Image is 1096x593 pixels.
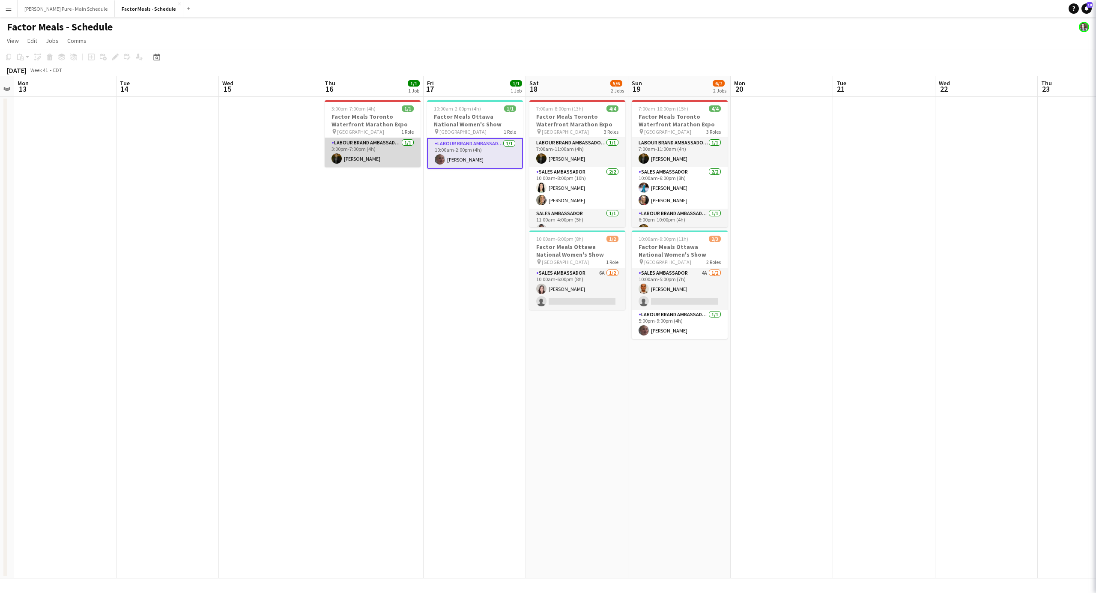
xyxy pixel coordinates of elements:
[221,84,233,94] span: 15
[529,113,625,128] h3: Factor Meals Toronto Waterfront Marathon Expo
[630,84,642,94] span: 19
[529,138,625,167] app-card-role: Labour Brand Ambassadors1/17:00am-11:00am (4h)[PERSON_NAME]
[439,129,487,135] span: [GEOGRAPHIC_DATA]
[119,84,130,94] span: 14
[331,105,376,112] span: 3:00pm-7:00pm (4h)
[427,138,523,169] app-card-role: Labour Brand Ambassadors1/110:00am-2:00pm (4h)[PERSON_NAME]
[706,259,721,265] span: 2 Roles
[18,0,115,17] button: [PERSON_NAME] Pure - Main Schedule
[632,243,728,258] h3: Factor Meals Ottawa National Women's Show
[713,80,725,87] span: 6/7
[632,100,728,227] app-job-card: 7:00am-10:00pm (15h)4/4Factor Meals Toronto Waterfront Marathon Expo [GEOGRAPHIC_DATA]3 RolesLabo...
[706,129,721,135] span: 3 Roles
[709,105,721,112] span: 4/4
[1087,2,1093,8] span: 10
[18,79,29,87] span: Mon
[402,105,414,112] span: 1/1
[632,268,728,310] app-card-role: Sales Ambassador4A1/210:00am-5:00pm (7h)[PERSON_NAME]
[529,268,625,310] app-card-role: Sales Ambassador6A1/210:00am-6:00pm (8h)[PERSON_NAME]
[53,67,62,73] div: EDT
[529,167,625,209] app-card-role: Sales Ambassador2/210:00am-8:00pm (10h)[PERSON_NAME][PERSON_NAME]
[7,66,27,75] div: [DATE]
[529,231,625,310] app-job-card: 10:00am-6:00pm (8h)1/2Factor Meals Ottawa National Women's Show [GEOGRAPHIC_DATA]1 RoleSales Amba...
[606,259,618,265] span: 1 Role
[529,209,625,238] app-card-role: Sales Ambassador1/111:00am-4:00pm (5h)[PERSON_NAME]
[632,209,728,238] app-card-role: Labour Brand Ambassadors1/16:00pm-10:00pm (4h)[PERSON_NAME]
[504,105,516,112] span: 1/1
[504,129,516,135] span: 1 Role
[325,138,421,167] app-card-role: Labour Brand Ambassadors1/13:00pm-7:00pm (4h)[PERSON_NAME]
[3,35,22,46] a: View
[28,67,50,73] span: Week 41
[325,79,335,87] span: Thu
[42,35,62,46] a: Jobs
[511,87,522,94] div: 1 Job
[24,35,41,46] a: Edit
[604,129,618,135] span: 3 Roles
[606,236,618,242] span: 1/2
[510,80,522,87] span: 1/1
[536,105,583,112] span: 7:00am-8:00pm (13h)
[529,79,539,87] span: Sat
[709,236,721,242] span: 2/3
[644,129,691,135] span: [GEOGRAPHIC_DATA]
[401,129,414,135] span: 1 Role
[1079,22,1089,32] app-user-avatar: Ashleigh Rains
[632,310,728,339] app-card-role: Labour Brand Ambassadors1/15:00pm-9:00pm (4h)[PERSON_NAME]
[1041,79,1052,87] span: Thu
[542,259,589,265] span: [GEOGRAPHIC_DATA]
[427,79,434,87] span: Fri
[733,84,745,94] span: 20
[337,129,384,135] span: [GEOGRAPHIC_DATA]
[64,35,90,46] a: Comms
[639,105,688,112] span: 7:00am-10:00pm (15h)
[632,113,728,128] h3: Factor Meals Toronto Waterfront Marathon Expo
[1081,3,1092,14] a: 10
[835,84,846,94] span: 21
[408,87,419,94] div: 1 Job
[120,79,130,87] span: Tue
[639,236,688,242] span: 10:00am-9:00pm (11h)
[632,79,642,87] span: Sun
[536,236,583,242] span: 10:00am-6:00pm (8h)
[611,87,624,94] div: 2 Jobs
[427,113,523,128] h3: Factor Meals Ottawa National Women's Show
[606,105,618,112] span: 4/4
[426,84,434,94] span: 17
[836,79,846,87] span: Tue
[427,100,523,169] app-job-card: 10:00am-2:00pm (4h)1/1Factor Meals Ottawa National Women's Show [GEOGRAPHIC_DATA]1 RoleLabour Bra...
[16,84,29,94] span: 13
[529,243,625,258] h3: Factor Meals Ottawa National Women's Show
[222,79,233,87] span: Wed
[27,37,37,45] span: Edit
[1040,84,1052,94] span: 23
[542,129,589,135] span: [GEOGRAPHIC_DATA]
[46,37,59,45] span: Jobs
[938,84,950,94] span: 22
[734,79,745,87] span: Mon
[67,37,87,45] span: Comms
[115,0,183,17] button: Factor Meals - Schedule
[713,87,726,94] div: 2 Jobs
[610,80,622,87] span: 5/6
[7,37,19,45] span: View
[632,138,728,167] app-card-role: Labour Brand Ambassadors1/17:00am-11:00am (4h)[PERSON_NAME]
[325,100,421,167] app-job-card: 3:00pm-7:00pm (4h)1/1Factor Meals Toronto Waterfront Marathon Expo [GEOGRAPHIC_DATA]1 RoleLabour ...
[408,80,420,87] span: 1/1
[434,105,481,112] span: 10:00am-2:00pm (4h)
[323,84,335,94] span: 16
[528,84,539,94] span: 18
[644,259,691,265] span: [GEOGRAPHIC_DATA]
[939,79,950,87] span: Wed
[632,231,728,339] app-job-card: 10:00am-9:00pm (11h)2/3Factor Meals Ottawa National Women's Show [GEOGRAPHIC_DATA]2 RolesSales Am...
[632,167,728,209] app-card-role: Sales Ambassador2/210:00am-6:00pm (8h)[PERSON_NAME][PERSON_NAME]
[7,21,113,33] h1: Factor Meals - Schedule
[325,113,421,128] h3: Factor Meals Toronto Waterfront Marathon Expo
[529,100,625,227] app-job-card: 7:00am-8:00pm (13h)4/4Factor Meals Toronto Waterfront Marathon Expo [GEOGRAPHIC_DATA]3 RolesLabou...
